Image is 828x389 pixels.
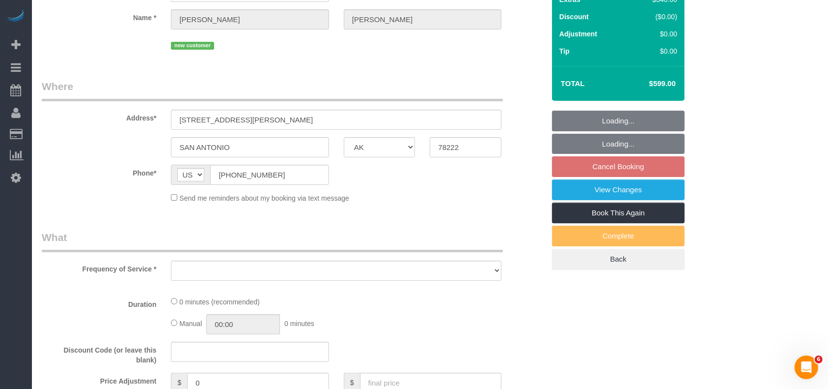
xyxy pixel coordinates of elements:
[179,298,259,306] span: 0 minutes (recommended)
[179,194,349,202] span: Send me reminders about my booking via text message
[42,79,503,101] legend: Where
[620,80,676,88] h4: $599.00
[284,320,314,328] span: 0 minutes
[171,137,329,157] input: City*
[552,203,685,223] a: Book This Again
[6,10,26,24] img: Automaid Logo
[171,9,329,30] input: First Name*
[42,230,503,252] legend: What
[552,249,685,269] a: Back
[34,165,164,178] label: Phone*
[34,373,164,386] label: Price Adjustment
[34,261,164,274] label: Frequency of Service *
[171,42,214,50] span: new customer
[632,46,677,56] div: $0.00
[795,356,818,379] iframe: Intercom live chat
[344,9,501,30] input: Last Name*
[632,12,677,22] div: ($0.00)
[34,110,164,123] label: Address*
[430,137,501,157] input: Zip Code*
[815,356,823,363] span: 6
[34,9,164,23] label: Name *
[559,12,589,22] label: Discount
[34,296,164,309] label: Duration
[632,29,677,39] div: $0.00
[179,320,202,328] span: Manual
[34,342,164,365] label: Discount Code (or leave this blank)
[210,165,329,185] input: Phone*
[552,180,685,200] a: View Changes
[559,46,570,56] label: Tip
[561,79,585,88] strong: Total
[559,29,597,39] label: Adjustment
